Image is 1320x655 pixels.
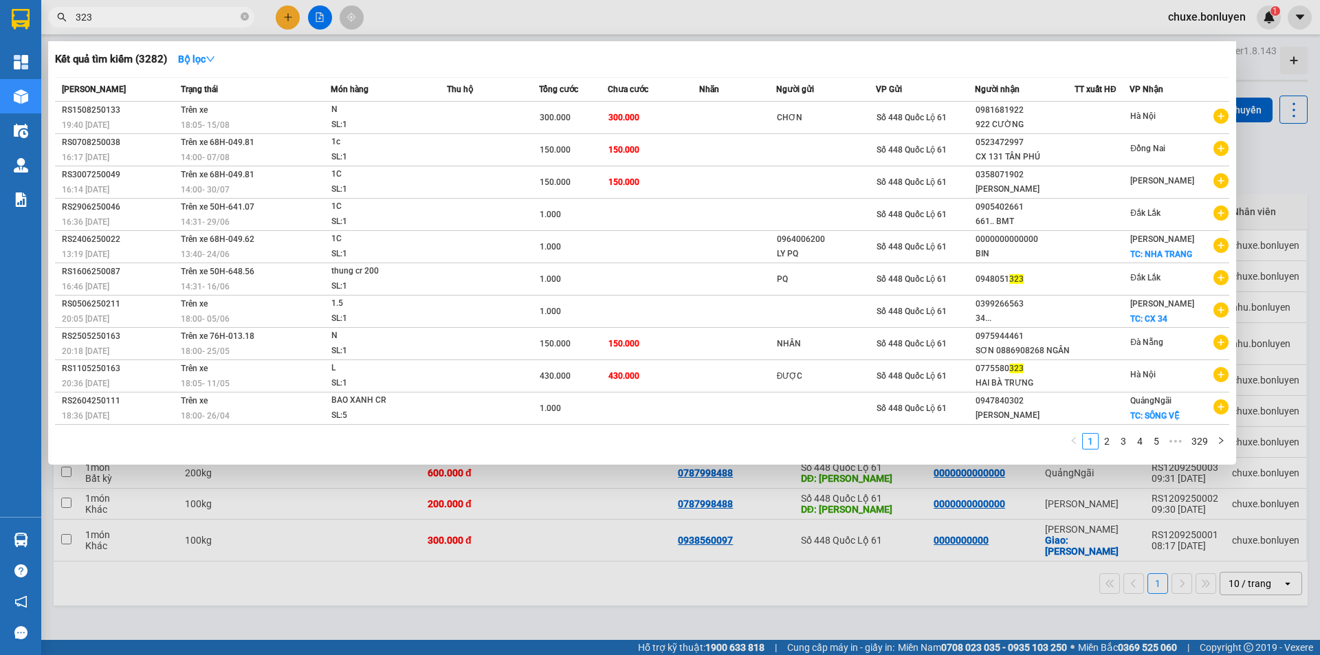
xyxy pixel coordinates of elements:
[331,247,434,262] div: SL: 1
[1130,176,1194,186] span: [PERSON_NAME]
[331,344,434,359] div: SL: 1
[976,408,1074,423] div: [PERSON_NAME]
[1130,111,1156,121] span: Hà Nội
[14,564,27,577] span: question-circle
[62,217,109,227] span: 16:36 [DATE]
[976,311,1074,326] div: 34...
[540,403,561,413] span: 1.000
[57,12,67,22] span: search
[976,214,1074,229] div: 661.. BMT
[241,11,249,24] span: close-circle
[976,135,1074,150] div: 0523472997
[14,192,28,207] img: solution-icon
[62,362,177,376] div: RS1105250163
[331,150,434,165] div: SL: 1
[1213,335,1229,350] span: plus-circle
[608,113,639,122] span: 300.000
[540,307,561,316] span: 1.000
[540,177,571,187] span: 150.000
[62,185,109,195] span: 16:14 [DATE]
[181,364,208,373] span: Trên xe
[178,54,215,65] strong: Bộ lọc
[540,242,561,252] span: 1.000
[1130,234,1194,244] span: [PERSON_NAME]
[181,234,254,244] span: Trên xe 68H-049.62
[777,337,875,351] div: NHÂN
[1066,433,1082,449] li: Previous Page
[206,54,215,64] span: down
[62,314,109,324] span: 20:05 [DATE]
[976,329,1074,344] div: 0975944461
[540,339,571,348] span: 150.000
[62,297,177,311] div: RS0506250211
[976,118,1074,132] div: 922 CƯỜNG
[1213,433,1229,449] li: Next Page
[331,376,434,391] div: SL: 1
[447,85,473,94] span: Thu hộ
[976,150,1074,164] div: CX 131 TÂN PHÚ
[776,85,814,94] span: Người gửi
[1070,436,1078,445] span: left
[181,299,208,309] span: Trên xe
[331,135,434,150] div: 1c
[1213,270,1229,285] span: plus-circle
[1217,436,1225,445] span: right
[877,403,947,413] span: Số 448 Quốc Lộ 61
[976,103,1074,118] div: 0981681922
[62,282,109,291] span: 16:46 [DATE]
[777,272,875,287] div: PQ
[1132,433,1148,449] li: 4
[62,379,109,388] span: 20:36 [DATE]
[331,296,434,311] div: 1.5
[12,9,30,30] img: logo-vxr
[1130,249,1192,259] span: TC: NHA TRANG
[181,105,208,115] span: Trên xe
[1187,434,1212,449] a: 329
[1213,399,1229,414] span: plus-circle
[331,102,434,118] div: N
[1116,434,1131,449] a: 3
[1115,433,1132,449] li: 3
[181,153,230,162] span: 14:00 - 07/08
[540,274,561,284] span: 1.000
[14,595,27,608] span: notification
[976,376,1074,390] div: HAI BÀ TRƯNG
[1213,173,1229,188] span: plus-circle
[181,170,254,179] span: Trên xe 68H-049.81
[877,371,947,381] span: Số 448 Quốc Lộ 61
[14,55,28,69] img: dashboard-icon
[331,279,434,294] div: SL: 1
[181,411,230,421] span: 18:00 - 26/04
[777,111,875,125] div: CHƠN
[1213,302,1229,318] span: plus-circle
[976,182,1074,197] div: [PERSON_NAME]
[1066,433,1082,449] button: left
[62,249,109,259] span: 13:19 [DATE]
[1130,299,1194,309] span: [PERSON_NAME]
[331,118,434,133] div: SL: 1
[331,408,434,423] div: SL: 5
[181,120,230,130] span: 18:05 - 15/08
[331,199,434,214] div: 1C
[1099,434,1114,449] a: 2
[1213,433,1229,449] button: right
[62,200,177,214] div: RS2906250046
[976,272,1074,287] div: 0948051
[540,210,561,219] span: 1.000
[1213,141,1229,156] span: plus-circle
[777,232,875,247] div: 0964006200
[62,153,109,162] span: 16:17 [DATE]
[1083,434,1098,449] a: 1
[1165,433,1187,449] li: Next 5 Pages
[181,314,230,324] span: 18:00 - 05/06
[1213,367,1229,382] span: plus-circle
[540,113,571,122] span: 300.000
[699,85,719,94] span: Nhãn
[877,339,947,348] span: Số 448 Quốc Lộ 61
[62,135,177,150] div: RS0708250038
[539,85,578,94] span: Tổng cước
[331,167,434,182] div: 1C
[14,124,28,138] img: warehouse-icon
[1132,434,1147,449] a: 4
[777,247,875,261] div: LY PQ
